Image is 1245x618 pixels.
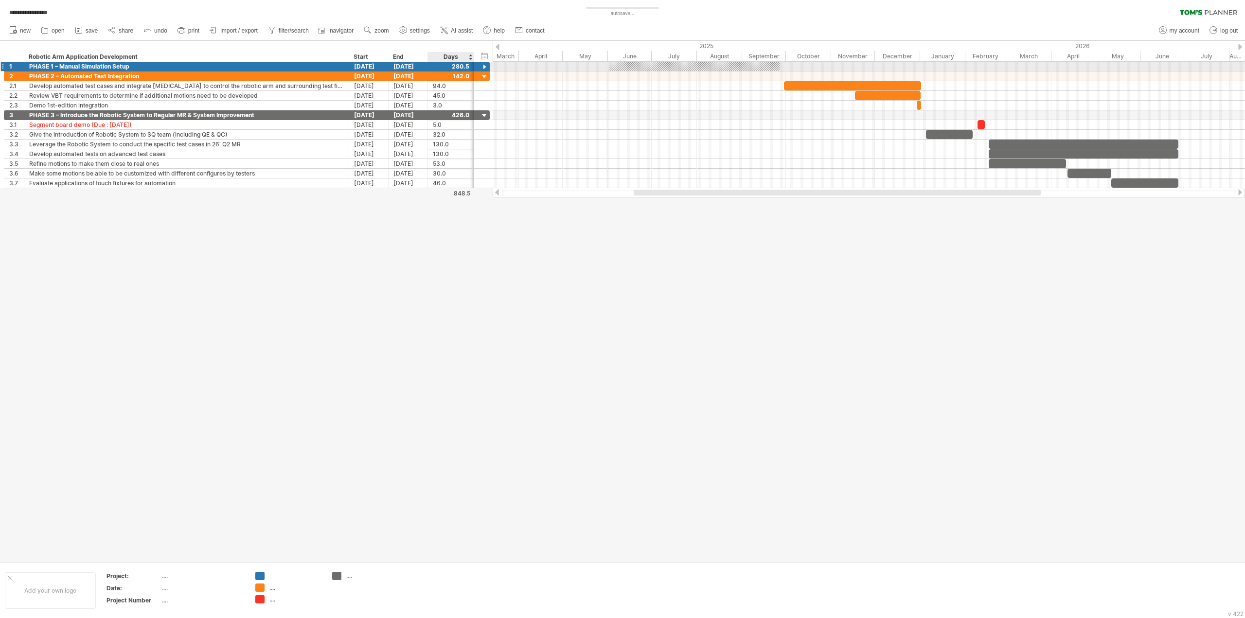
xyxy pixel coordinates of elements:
[1095,51,1140,61] div: May 2026
[474,51,519,61] div: March 2025
[7,24,34,37] a: new
[29,140,344,149] div: Leverage the Robotic System to conduct the specific test cases in 26' Q2 MR
[349,81,389,90] div: [DATE]
[162,572,244,580] div: ....
[389,178,428,188] div: [DATE]
[1140,51,1184,61] div: June 2026
[389,91,428,100] div: [DATE]
[831,51,875,61] div: November 2025
[608,51,652,61] div: June 2025
[269,583,322,592] div: ....
[451,27,473,34] span: AI assist
[428,190,470,197] div: 848.5
[107,572,160,580] div: Project:
[433,140,469,149] div: 130.0
[20,27,31,34] span: new
[1220,27,1238,34] span: log out
[742,51,786,61] div: September 2025
[29,101,344,110] div: Demo 1st-edition integration
[346,572,399,580] div: ....
[220,27,258,34] span: import / export
[154,27,167,34] span: undo
[427,52,474,62] div: Days
[9,110,24,120] div: 3
[563,51,608,61] div: May 2025
[965,51,1006,61] div: February 2026
[389,120,428,129] div: [DATE]
[29,149,344,159] div: Develop automated tests on advanced test cases
[389,81,428,90] div: [DATE]
[9,62,24,71] div: 1
[393,52,422,62] div: End
[1156,24,1202,37] a: my account
[389,110,428,120] div: [DATE]
[349,101,389,110] div: [DATE]
[188,27,199,34] span: print
[697,51,742,61] div: August 2025
[513,24,548,37] a: contact
[388,41,920,51] div: 2025
[349,178,389,188] div: [DATE]
[433,81,469,90] div: 94.0
[9,71,24,81] div: 2
[1006,51,1051,61] div: March 2026
[9,169,24,178] div: 3.6
[9,130,24,139] div: 3.2
[389,169,428,178] div: [DATE]
[433,91,469,100] div: 45.0
[397,24,433,37] a: settings
[410,27,430,34] span: settings
[389,140,428,149] div: [DATE]
[389,149,428,159] div: [DATE]
[9,159,24,168] div: 3.5
[330,27,354,34] span: navigator
[29,120,344,129] div: Segment board demo (Due : [DATE])
[107,584,160,592] div: Date:
[141,24,170,37] a: undo
[349,62,389,71] div: [DATE]
[29,52,343,62] div: Robotic Arm Application Development
[480,24,508,37] a: help
[1228,610,1244,618] div: v 422
[569,10,676,18] div: autosave...
[52,27,65,34] span: open
[349,140,389,149] div: [DATE]
[29,130,344,139] div: Give the introduction of Robotic System to SQ team (including QE & QC)
[38,24,68,37] a: open
[29,178,344,188] div: Evaluate applications of touch fixtures for automation
[389,62,428,71] div: [DATE]
[389,101,428,110] div: [DATE]
[1207,24,1241,37] a: log out
[269,595,322,603] div: ....
[1184,51,1229,61] div: July 2026
[9,178,24,188] div: 3.7
[920,51,965,61] div: January 2026
[9,149,24,159] div: 3.4
[433,149,469,159] div: 130.0
[433,169,469,178] div: 30.0
[433,159,469,168] div: 53.0
[349,71,389,81] div: [DATE]
[1170,27,1199,34] span: my account
[433,130,469,139] div: 32.0
[389,130,428,139] div: [DATE]
[361,24,391,37] a: zoom
[526,27,545,34] span: contact
[875,51,920,61] div: December 2025
[354,52,383,62] div: Start
[349,159,389,168] div: [DATE]
[438,24,476,37] a: AI assist
[5,572,96,609] div: Add your own logo
[29,110,344,120] div: PHASE 3 – Introduce the Robotic System to Regular MR & System Improvement
[349,149,389,159] div: [DATE]
[349,110,389,120] div: [DATE]
[433,101,469,110] div: 3.0
[9,120,24,129] div: 3.1
[349,120,389,129] div: [DATE]
[652,51,697,61] div: July 2025
[29,91,344,100] div: Review VBT requirements to determine if additional motions need to be developed
[266,24,312,37] a: filter/search
[162,584,244,592] div: ....
[207,24,261,37] a: import / export
[279,27,309,34] span: filter/search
